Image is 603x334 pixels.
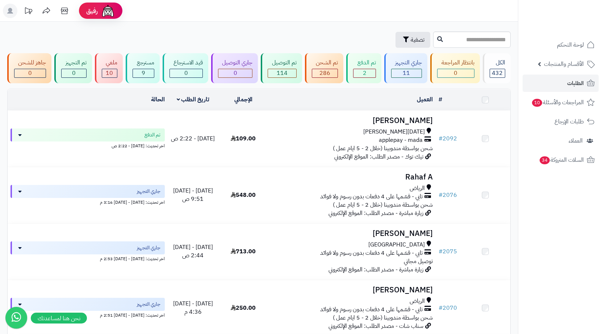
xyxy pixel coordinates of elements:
span: # [439,191,443,199]
a: #2070 [439,304,457,312]
div: 0 [62,69,86,77]
span: شحن بواسطة مندوبينا (خلال 2 - 5 ايام عمل ) [333,144,433,153]
div: قيد الاسترجاع [169,59,203,67]
div: 0 [218,69,252,77]
span: [GEOGRAPHIC_DATA] [368,241,425,249]
div: 2 [353,69,375,77]
span: [DATE] - [DATE] 9:51 ص [173,186,213,203]
span: # [439,304,443,312]
span: 0 [454,69,457,77]
span: 548.00 [231,191,256,199]
h3: [PERSON_NAME] [271,229,433,238]
div: تم الدفع [353,59,376,67]
span: رفيق [86,7,98,15]
a: قيد الاسترجاع 0 [161,53,210,83]
a: جاري التجهيز 11 [383,53,429,83]
span: 0 [234,69,237,77]
div: اخر تحديث: [DATE] - [DATE] 2:51 م [11,311,165,318]
span: 432 [492,69,503,77]
span: 2 [363,69,367,77]
span: طلبات الإرجاع [554,117,584,127]
div: تم الشحن [312,59,338,67]
a: السلات المتروكة34 [523,151,599,169]
div: 0 [437,69,474,77]
div: الكل [490,59,505,67]
a: بانتظار المراجعة 0 [429,53,481,83]
span: جاري التجهيز [137,188,160,195]
div: 9 [133,69,154,77]
a: #2075 [439,247,457,256]
h3: [PERSON_NAME] [271,117,433,125]
a: #2092 [439,134,457,143]
a: مسترجع 9 [124,53,161,83]
span: 286 [319,69,330,77]
div: 11 [391,69,422,77]
div: تم التجهيز [61,59,86,67]
div: اخر تحديث: [DATE] - 2:22 ص [11,141,165,149]
a: لوحة التحكم [523,36,599,54]
span: تابي - قسّمها على 4 دفعات بدون رسوم ولا فوائد [320,305,423,314]
button: تصفية [395,32,430,48]
div: اخر تحديث: [DATE] - [DATE] 2:53 م [11,254,165,262]
span: العملاء [569,136,583,146]
div: جاهز للشحن [14,59,46,67]
a: #2076 [439,191,457,199]
span: المراجعات والأسئلة [531,97,584,107]
span: تيك توك - مصدر الطلب: الموقع الإلكتروني [334,152,423,161]
span: الرياض [410,297,425,305]
span: [DATE] - 2:22 ص [171,134,215,143]
a: تاريخ الطلب [177,95,210,104]
span: تابي - قسّمها على 4 دفعات بدون رسوم ولا فوائد [320,193,423,201]
span: 34 [540,156,550,164]
a: ملغي 10 [93,53,124,83]
a: الإجمالي [234,95,252,104]
a: تم التوصيل 114 [259,53,303,83]
span: توصيل مجاني [404,257,433,266]
span: 114 [277,69,288,77]
span: تم الدفع [145,131,160,139]
a: الطلبات [523,75,599,92]
span: لوحة التحكم [557,40,584,50]
span: 250.00 [231,304,256,312]
a: تم الدفع 2 [345,53,382,83]
span: السلات المتروكة [539,155,584,165]
span: [DATE] - [DATE] 4:36 م [173,299,213,316]
a: تحديثات المنصة [19,4,37,20]
span: جاري التجهيز [137,244,160,251]
span: [DATE][PERSON_NAME] [363,128,425,136]
span: تابي - قسّمها على 4 دفعات بدون رسوم ولا فوائد [320,249,423,257]
h3: [PERSON_NAME] [271,286,433,294]
a: الكل432 [481,53,512,83]
span: 0 [72,69,76,77]
a: تم التجهيز 0 [53,53,93,83]
span: زيارة مباشرة - مصدر الطلب: الموقع الإلكتروني [328,209,423,217]
div: ملغي [102,59,117,67]
span: 109.00 [231,134,256,143]
span: [DATE] - [DATE] 2:44 ص [173,243,213,260]
span: الطلبات [567,78,584,88]
span: تصفية [411,35,424,44]
span: جاري التجهيز [137,301,160,308]
div: 0 [14,69,46,77]
a: طلبات الإرجاع [523,113,599,130]
h3: Rahaf A [271,173,433,181]
a: العميل [417,95,433,104]
a: المراجعات والأسئلة10 [523,94,599,111]
span: الرياض [410,184,425,193]
a: جاري التوصيل 0 [210,53,259,83]
span: # [439,247,443,256]
span: سناب شات - مصدر الطلب: الموقع الإلكتروني [328,322,423,330]
div: بانتظار المراجعة [437,59,474,67]
div: جاري التجهيز [391,59,422,67]
span: زيارة مباشرة - مصدر الطلب: الموقع الإلكتروني [328,265,423,274]
a: # [439,95,442,104]
div: جاري التوصيل [218,59,252,67]
img: logo-2.png [554,20,596,35]
span: 10 [532,99,542,107]
span: 10 [106,69,113,77]
span: شحن بواسطة مندوبينا (خلال 2 - 5 ايام عمل ) [333,200,433,209]
span: 9 [142,69,145,77]
div: 114 [268,69,296,77]
span: # [439,134,443,143]
div: 286 [312,69,338,77]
